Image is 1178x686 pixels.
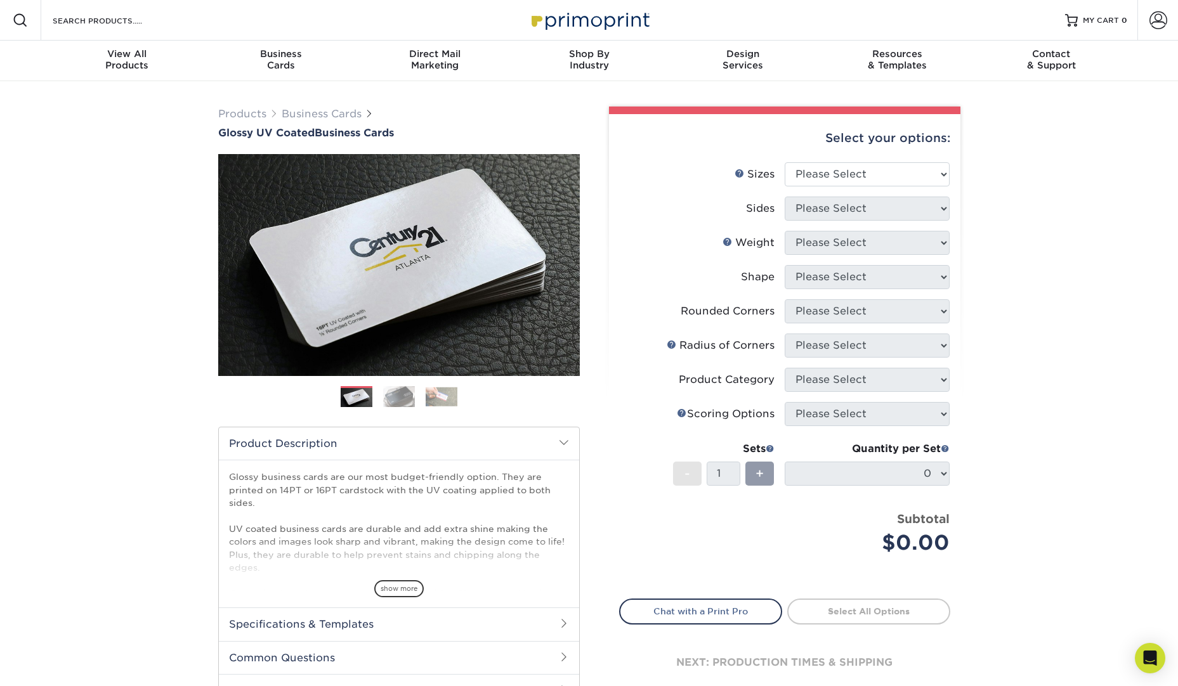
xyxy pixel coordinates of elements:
[1083,15,1119,26] span: MY CART
[787,599,950,624] a: Select All Options
[794,527,950,558] div: $0.00
[218,127,315,139] span: Glossy UV Coated
[341,382,372,413] img: Business Cards 01
[51,13,175,28] input: SEARCH PRODUCTS.....
[204,41,358,81] a: BusinessCards
[619,114,950,162] div: Select your options:
[204,48,358,71] div: Cards
[619,599,782,624] a: Chat with a Print Pro
[219,607,579,640] h2: Specifications & Templates
[785,441,950,456] div: Quantity per Set
[218,108,266,120] a: Products
[218,127,580,139] h1: Business Cards
[667,338,775,353] div: Radius of Corners
[374,580,424,597] span: show more
[974,41,1129,81] a: Contact& Support
[974,48,1129,71] div: & Support
[666,48,820,60] span: Design
[723,235,775,250] div: Weight
[820,48,974,60] span: Resources
[735,167,775,182] div: Sizes
[358,41,512,81] a: Direct MailMarketing
[820,48,974,71] div: & Templates
[512,41,666,81] a: Shop ByIndustry
[426,387,457,406] img: Business Cards 03
[526,6,653,34] img: Primoprint
[684,464,690,483] span: -
[50,41,204,81] a: View AllProducts
[50,48,204,71] div: Products
[897,512,950,526] strong: Subtotal
[746,201,775,216] div: Sides
[358,48,512,71] div: Marketing
[681,304,775,319] div: Rounded Corners
[219,427,579,460] h2: Product Description
[741,269,775,285] div: Shape
[383,385,415,408] img: Business Cards 02
[219,641,579,674] h2: Common Questions
[1135,643,1165,673] div: Open Intercom Messenger
[282,108,362,120] a: Business Cards
[974,48,1129,60] span: Contact
[3,647,108,682] iframe: Google Customer Reviews
[679,372,775,387] div: Product Category
[218,84,580,446] img: Glossy UV Coated 01
[204,48,358,60] span: Business
[218,127,580,139] a: Glossy UV CoatedBusiness Cards
[512,48,666,71] div: Industry
[666,48,820,71] div: Services
[673,441,775,456] div: Sets
[666,41,820,81] a: DesignServices
[358,48,512,60] span: Direct Mail
[50,48,204,60] span: View All
[677,406,775,422] div: Scoring Options
[756,464,764,483] span: +
[512,48,666,60] span: Shop By
[1122,16,1127,25] span: 0
[229,470,569,638] p: Glossy business cards are our most budget-friendly option. They are printed on 14PT or 16PT cards...
[820,41,974,81] a: Resources& Templates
